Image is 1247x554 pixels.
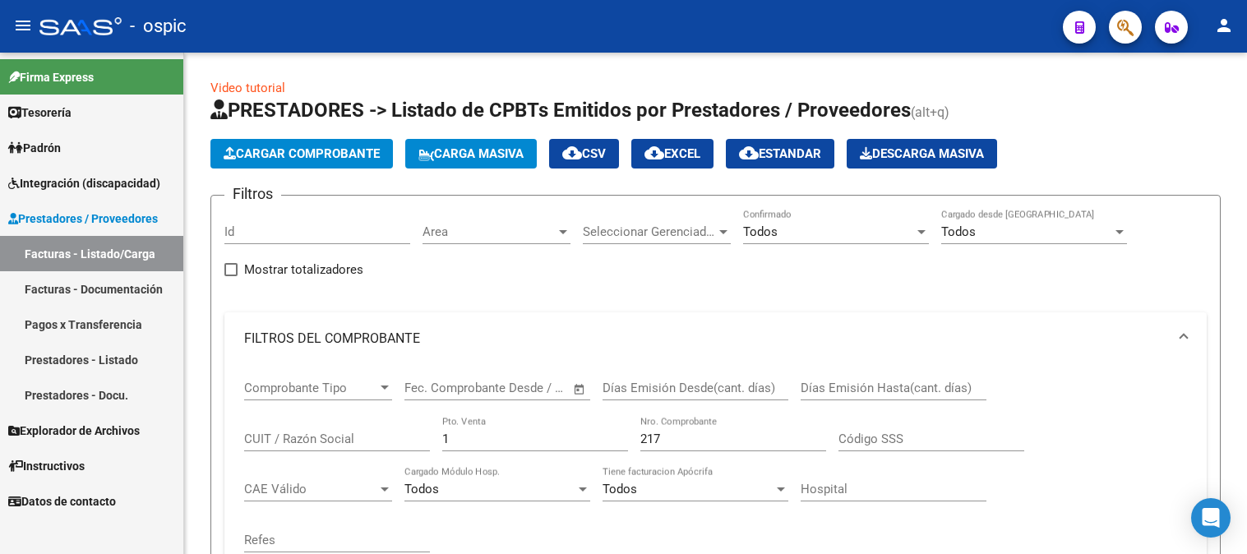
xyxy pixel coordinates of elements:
span: Explorador de Archivos [8,422,140,440]
span: Cargar Comprobante [224,146,380,161]
input: Start date [404,381,458,395]
span: Carga Masiva [418,146,524,161]
button: Carga Masiva [405,139,537,169]
mat-icon: menu [13,16,33,35]
span: Todos [404,482,439,496]
span: Estandar [739,146,821,161]
app-download-masive: Descarga masiva de comprobantes (adjuntos) [847,139,997,169]
span: Padrón [8,139,61,157]
button: Descarga Masiva [847,139,997,169]
mat-icon: cloud_download [644,143,664,163]
mat-icon: person [1214,16,1234,35]
input: End date [473,381,552,395]
span: Integración (discapacidad) [8,174,160,192]
span: Todos [743,224,778,239]
span: Seleccionar Gerenciador [583,224,716,239]
span: Tesorería [8,104,72,122]
button: EXCEL [631,139,714,169]
h3: Filtros [224,182,281,205]
span: Descarga Masiva [860,146,984,161]
span: Area [423,224,556,239]
span: Prestadores / Proveedores [8,210,158,228]
a: Video tutorial [210,81,285,95]
span: Firma Express [8,68,94,86]
span: CAE Válido [244,482,377,496]
span: Todos [603,482,637,496]
span: Todos [941,224,976,239]
button: Open calendar [570,380,589,399]
span: Datos de contacto [8,492,116,510]
span: (alt+q) [911,104,949,120]
button: CSV [549,139,619,169]
span: Mostrar totalizadores [244,260,363,279]
mat-panel-title: FILTROS DEL COMPROBANTE [244,330,1167,348]
span: - ospic [130,8,187,44]
span: PRESTADORES -> Listado de CPBTs Emitidos por Prestadores / Proveedores [210,99,911,122]
span: EXCEL [644,146,700,161]
div: Open Intercom Messenger [1191,498,1231,538]
button: Estandar [726,139,834,169]
mat-expansion-panel-header: FILTROS DEL COMPROBANTE [224,312,1207,365]
button: Cargar Comprobante [210,139,393,169]
span: Instructivos [8,457,85,475]
mat-icon: cloud_download [739,143,759,163]
span: Comprobante Tipo [244,381,377,395]
mat-icon: cloud_download [562,143,582,163]
span: CSV [562,146,606,161]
